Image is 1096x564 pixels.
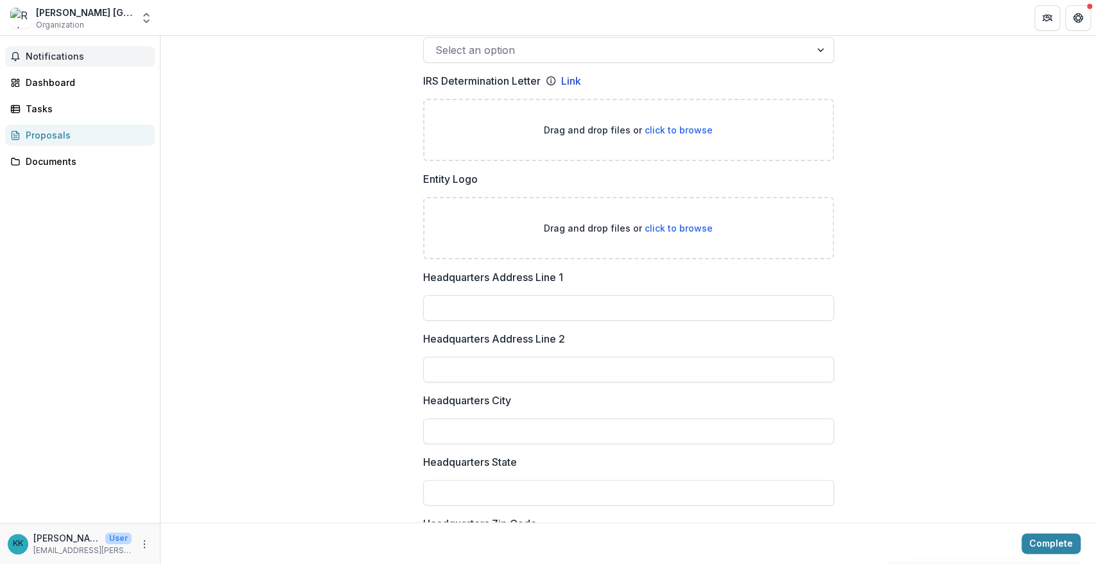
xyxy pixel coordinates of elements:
[137,5,155,31] button: Open entity switcher
[105,533,132,544] p: User
[1034,5,1060,31] button: Partners
[13,540,23,548] div: Kirk Kettinger
[33,545,132,556] p: [EMAIL_ADDRESS][PERSON_NAME][DOMAIN_NAME]
[1022,533,1081,554] button: Complete
[5,151,155,172] a: Documents
[36,6,132,19] div: [PERSON_NAME] [GEOGRAPHIC_DATA]
[544,123,713,137] p: Drag and drop files or
[423,454,517,470] p: Headquarters State
[645,223,713,234] span: click to browse
[26,155,144,168] div: Documents
[5,98,155,119] a: Tasks
[10,8,31,28] img: Roberts Wesleyan University
[423,393,511,408] p: Headquarters City
[423,331,565,346] p: Headquarters Address Line 2
[26,128,144,142] div: Proposals
[5,124,155,146] a: Proposals
[423,171,478,187] p: Entity Logo
[26,102,144,115] div: Tasks
[561,73,581,89] a: Link
[33,531,100,545] p: [PERSON_NAME]
[26,51,150,62] span: Notifications
[36,19,84,31] span: Organization
[137,536,152,552] button: More
[26,76,144,89] div: Dashboard
[645,124,713,135] span: click to browse
[423,516,537,531] p: Headquarters Zip Code
[5,46,155,67] button: Notifications
[423,73,541,89] p: IRS Determination Letter
[423,269,563,285] p: Headquarters Address Line 1
[544,221,713,235] p: Drag and drop files or
[1065,5,1091,31] button: Get Help
[5,72,155,93] a: Dashboard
